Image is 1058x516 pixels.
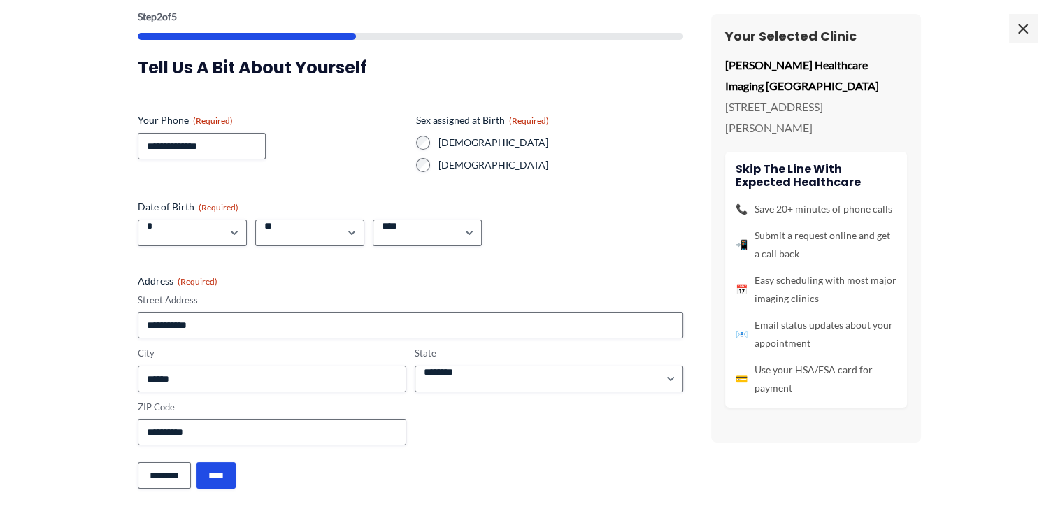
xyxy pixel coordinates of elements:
span: 5 [171,10,177,22]
span: 💳 [736,370,748,388]
span: 📲 [736,236,748,254]
h3: Your Selected Clinic [725,28,907,44]
label: City [138,347,406,360]
li: Use your HSA/FSA card for payment [736,361,896,397]
span: × [1009,14,1037,42]
legend: Address [138,274,217,288]
label: [DEMOGRAPHIC_DATA] [438,158,683,172]
legend: Date of Birth [138,200,238,214]
label: [DEMOGRAPHIC_DATA] [438,136,683,150]
legend: Sex assigned at Birth [416,113,549,127]
span: (Required) [509,115,549,126]
span: (Required) [178,276,217,287]
span: 📅 [736,280,748,299]
h3: Tell us a bit about yourself [138,57,683,78]
li: Easy scheduling with most major imaging clinics [736,271,896,308]
label: Your Phone [138,113,405,127]
p: [PERSON_NAME] Healthcare Imaging [GEOGRAPHIC_DATA] [725,55,907,96]
h4: Skip the line with Expected Healthcare [736,162,896,189]
span: (Required) [199,202,238,213]
span: 2 [157,10,162,22]
span: 📧 [736,325,748,343]
span: 📞 [736,200,748,218]
span: (Required) [193,115,233,126]
li: Save 20+ minutes of phone calls [736,200,896,218]
label: ZIP Code [138,401,406,414]
li: Email status updates about your appointment [736,316,896,352]
label: Street Address [138,294,683,307]
label: State [415,347,683,360]
p: [STREET_ADDRESS][PERSON_NAME] [725,96,907,138]
p: Step of [138,12,683,22]
li: Submit a request online and get a call back [736,227,896,263]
